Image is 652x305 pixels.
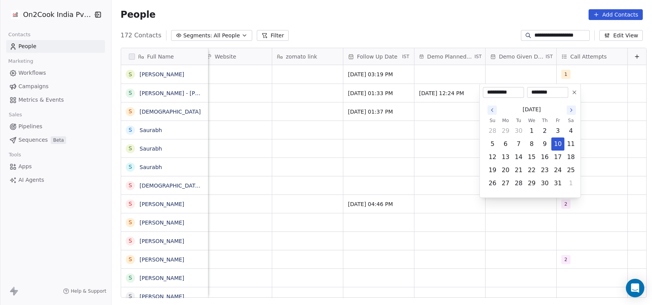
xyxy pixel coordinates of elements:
[512,177,525,189] button: Tuesday, October 28th, 2025
[486,177,499,189] button: Sunday, October 26th, 2025
[565,125,577,137] button: Saturday, October 4th, 2025
[526,138,538,150] button: Wednesday, October 8th, 2025
[567,106,576,115] button: Go to the Next Month
[526,177,538,189] button: Wednesday, October 29th, 2025
[499,117,512,124] th: Monday
[526,125,538,137] button: Wednesday, October 1st, 2025
[526,164,538,176] button: Wednesday, October 22nd, 2025
[539,164,551,176] button: Thursday, October 23rd, 2025
[486,164,499,176] button: Sunday, October 19th, 2025
[499,177,512,189] button: Monday, October 27th, 2025
[538,117,551,124] th: Thursday
[499,125,512,137] button: Monday, September 29th, 2025
[486,138,499,150] button: Sunday, October 5th, 2025
[512,138,525,150] button: Tuesday, October 7th, 2025
[565,177,577,189] button: Saturday, November 1st, 2025
[512,117,525,124] th: Tuesday
[539,125,551,137] button: Thursday, October 2nd, 2025
[552,151,564,163] button: Friday, October 17th, 2025
[499,151,512,163] button: Monday, October 13th, 2025
[565,164,577,176] button: Saturday, October 25th, 2025
[525,117,538,124] th: Wednesday
[552,125,564,137] button: Friday, October 3rd, 2025
[565,151,577,163] button: Saturday, October 18th, 2025
[552,177,564,189] button: Friday, October 31st, 2025
[486,117,499,124] th: Sunday
[552,164,564,176] button: Friday, October 24th, 2025
[551,117,564,124] th: Friday
[539,138,551,150] button: Thursday, October 9th, 2025
[539,177,551,189] button: Thursday, October 30th, 2025
[486,151,499,163] button: Sunday, October 12th, 2025
[486,125,499,137] button: Sunday, September 28th, 2025
[552,138,564,150] button: Today, Friday, October 10th, 2025, selected
[512,164,525,176] button: Tuesday, October 21st, 2025
[499,164,512,176] button: Monday, October 20th, 2025
[539,151,551,163] button: Thursday, October 16th, 2025
[565,138,577,150] button: Saturday, October 11th, 2025
[564,117,577,124] th: Saturday
[486,117,577,190] table: October 2025
[487,106,497,115] button: Go to the Previous Month
[522,106,541,114] span: [DATE]
[526,151,538,163] button: Wednesday, October 15th, 2025
[512,151,525,163] button: Tuesday, October 14th, 2025
[512,125,525,137] button: Tuesday, September 30th, 2025
[499,138,512,150] button: Monday, October 6th, 2025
